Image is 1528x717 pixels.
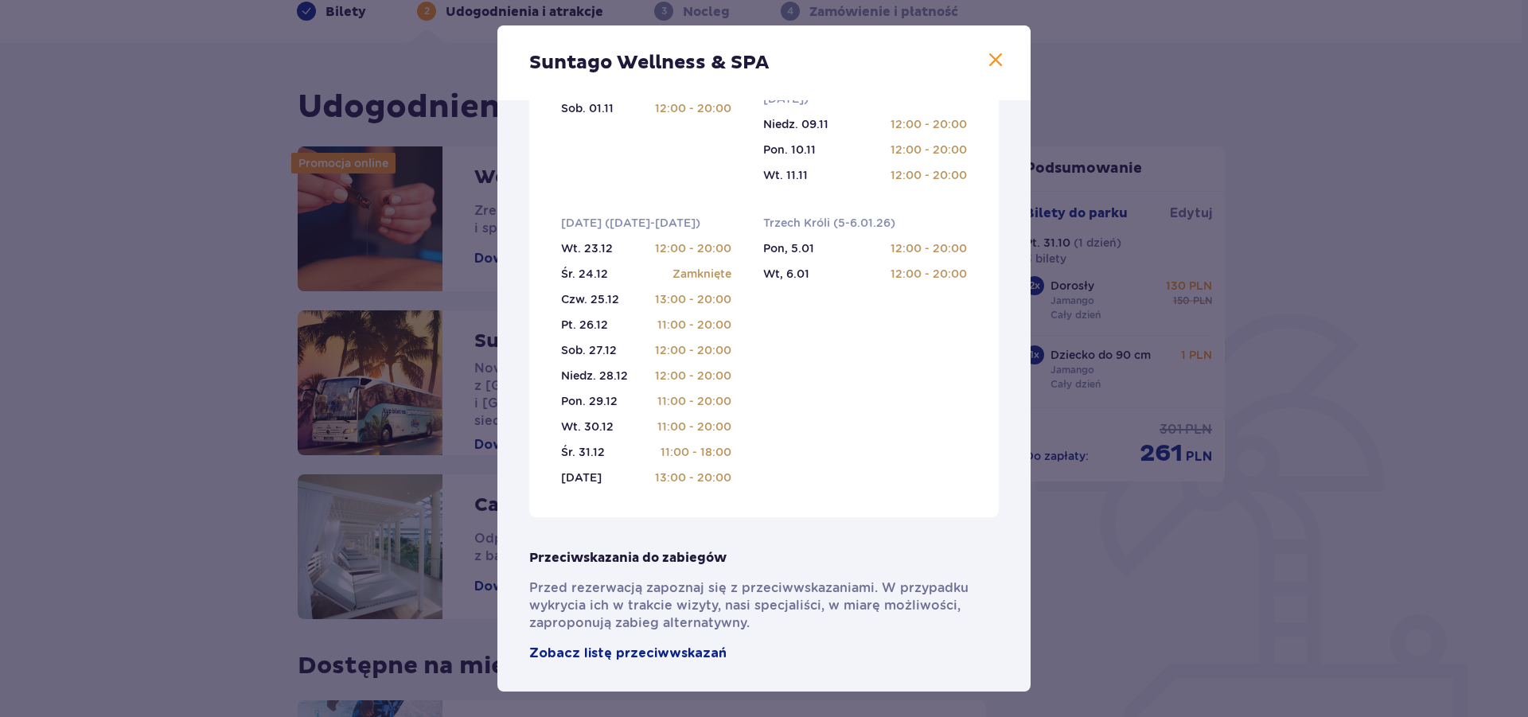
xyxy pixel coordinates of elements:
[561,215,700,231] p: [DATE] ([DATE]-[DATE])
[529,549,727,567] p: Przeciwskazania do zabiegów
[891,266,967,282] p: 12:00 - 20:00
[529,51,769,75] p: Suntago Wellness & SPA
[655,368,731,384] p: 12:00 - 20:00
[529,645,727,662] a: Zobacz listę przeciwwskazań
[672,266,731,282] p: Zamknięte
[763,167,808,183] p: Wt. 11.11
[763,266,809,282] p: Wt, 6.01
[561,291,619,307] p: Czw. 25.12
[561,393,618,409] p: Pon. 29.12
[661,444,731,460] p: 11:00 - 18:00
[763,142,816,158] p: Pon. 10.11
[561,470,602,485] p: [DATE]
[561,419,614,434] p: Wt. 30.12
[561,368,628,384] p: Niedz. 28.12
[763,116,828,132] p: Niedz. 09.11
[561,444,605,460] p: Śr. 31.12
[561,240,613,256] p: Wt. 23.12
[763,240,814,256] p: Pon, 5.01
[891,167,967,183] p: 12:00 - 20:00
[529,579,999,632] p: Przed rezerwacją zapoznaj się z przeciwwskazaniami. W przypadku wykrycia ich w trakcie wizyty, na...
[561,317,608,333] p: Pt. 26.12
[561,100,614,116] p: Sob. 01.11
[655,291,731,307] p: 13:00 - 20:00
[891,142,967,158] p: 12:00 - 20:00
[561,266,608,282] p: Śr. 24.12
[655,470,731,485] p: 13:00 - 20:00
[891,116,967,132] p: 12:00 - 20:00
[891,240,967,256] p: 12:00 - 20:00
[561,342,617,358] p: Sob. 27.12
[655,240,731,256] p: 12:00 - 20:00
[763,215,895,231] p: Trzech Króli (5-6.01.26)
[657,393,731,409] p: 11:00 - 20:00
[655,342,731,358] p: 12:00 - 20:00
[657,317,731,333] p: 11:00 - 20:00
[657,419,731,434] p: 11:00 - 20:00
[655,100,731,116] p: 12:00 - 20:00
